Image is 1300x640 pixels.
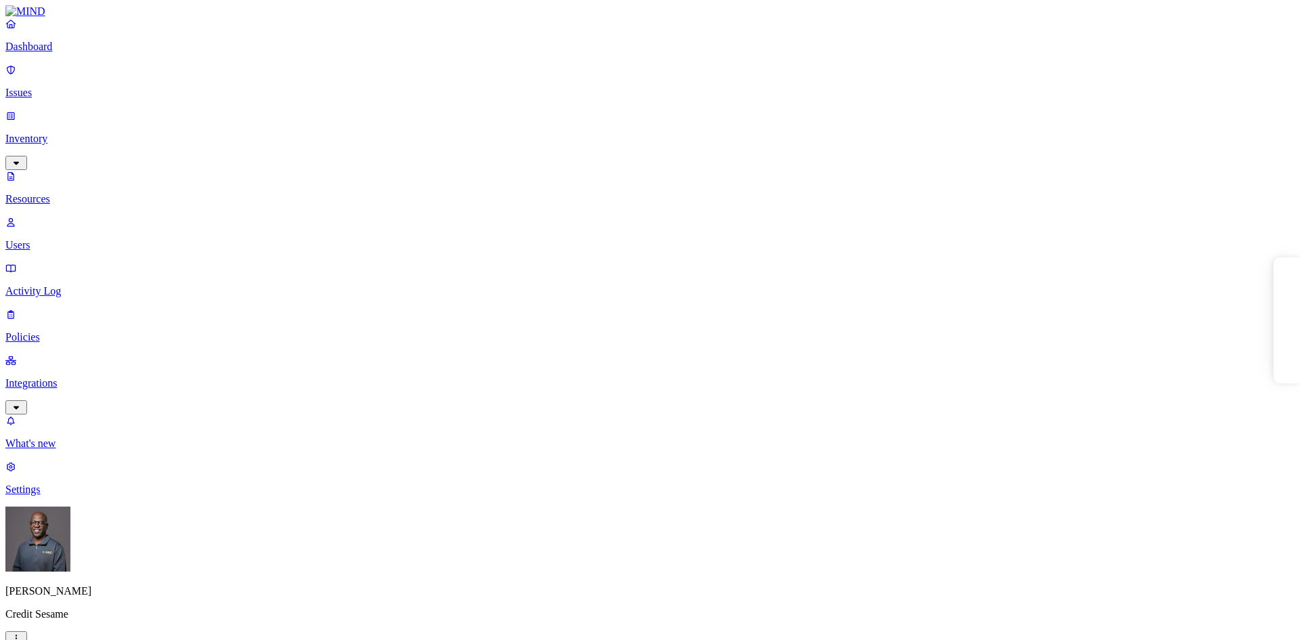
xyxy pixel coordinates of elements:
[5,193,1295,205] p: Resources
[5,5,1295,18] a: MIND
[5,438,1295,450] p: What's new
[5,133,1295,145] p: Inventory
[5,608,1295,620] p: Credit Sesame
[5,414,1295,450] a: What's new
[5,585,1295,597] p: [PERSON_NAME]
[5,461,1295,496] a: Settings
[5,484,1295,496] p: Settings
[5,64,1295,99] a: Issues
[5,18,1295,53] a: Dashboard
[5,41,1295,53] p: Dashboard
[5,216,1295,251] a: Users
[5,331,1295,343] p: Policies
[5,5,45,18] img: MIND
[5,507,70,572] img: Gregory Thomas
[5,170,1295,205] a: Resources
[5,285,1295,297] p: Activity Log
[5,354,1295,412] a: Integrations
[5,87,1295,99] p: Issues
[5,239,1295,251] p: Users
[5,110,1295,168] a: Inventory
[5,308,1295,343] a: Policies
[5,262,1295,297] a: Activity Log
[5,377,1295,389] p: Integrations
